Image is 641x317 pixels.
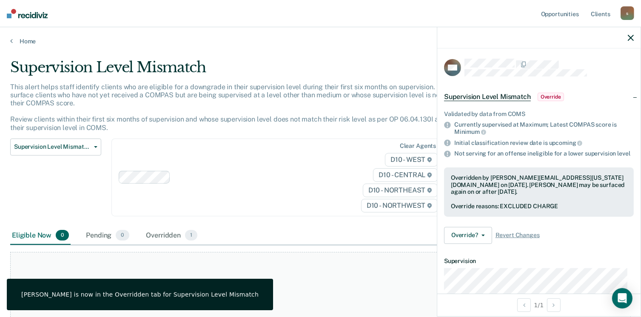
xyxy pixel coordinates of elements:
[612,288,632,309] div: Open Intercom Messenger
[617,150,630,157] span: level
[10,59,491,83] div: Supervision Level Mismatch
[444,258,634,265] dt: Supervision
[21,291,259,298] div: [PERSON_NAME] is now in the Overridden tab for Supervision Level Mismatch
[185,230,197,241] span: 1
[14,143,91,150] span: Supervision Level Mismatch
[361,199,438,212] span: D10 - NORTHWEST
[385,153,438,167] span: D10 - WEST
[363,184,438,197] span: D10 - NORTHEAST
[444,110,634,118] div: Validated by data from COMS
[444,93,531,101] span: Supervision Level Mismatch
[400,142,436,150] div: Clear agents
[454,150,634,157] div: Not serving for an offense ineligible for a lower supervision
[451,203,627,210] div: Override reasons: EXCLUDED CHARGE
[116,230,129,241] span: 0
[496,232,540,239] span: Revert Changes
[10,83,483,132] p: This alert helps staff identify clients who are eligible for a downgrade in their supervision lev...
[7,9,48,18] img: Recidiviz
[549,139,583,146] span: upcoming
[10,37,631,45] a: Home
[56,230,69,241] span: 0
[373,168,438,182] span: D10 - CENTRAL
[517,298,531,312] button: Previous Opportunity
[84,226,131,245] div: Pending
[10,226,71,245] div: Eligible Now
[454,128,486,135] span: Minimum
[145,226,199,245] div: Overridden
[451,174,627,195] div: Overridden by [PERSON_NAME][EMAIL_ADDRESS][US_STATE][DOMAIN_NAME] on [DATE]. [PERSON_NAME] may be...
[454,121,634,136] div: Currently supervised at Maximum; Latest COMPAS score is
[538,93,564,101] span: Override
[547,298,561,312] button: Next Opportunity
[454,139,634,147] div: Initial classification review date is
[437,83,641,110] div: Supervision Level MismatchOverride
[444,227,492,244] button: Override?
[437,294,641,316] div: 1 / 1
[621,6,634,20] div: s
